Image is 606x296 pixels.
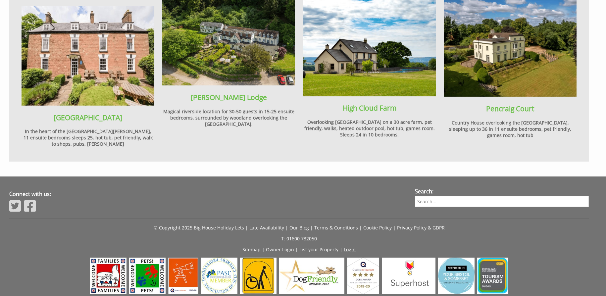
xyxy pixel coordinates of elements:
[249,224,284,231] a: Late Availability
[363,224,392,231] a: Cookie Policy
[191,93,267,102] a: [PERSON_NAME] Lodge
[285,224,288,231] span: |
[438,258,475,294] img: Your Bristol & Somerset Wedding Magazine - 2024 - Your Bristol & Somerset Wedding Magazine - 2024
[393,224,396,231] span: |
[9,190,403,198] h3: Connect with us:
[279,258,344,294] img: Dog Friendly Awards - Dog Friendly - Dog Friendly Awards
[162,108,295,127] h4: Magical riverside location for 30-50 guests in 15-25 ensuite bedrooms, surrounded by woodland ove...
[415,188,589,195] h3: Search:
[281,235,317,242] a: T: 01600 732050
[382,258,436,294] img: Airbnb - Superhost
[347,258,379,294] img: Quality in Tourism - Gold Award
[201,258,237,294] img: PASC - PASC UK Members
[486,104,534,113] a: Pencraig Court
[303,119,436,138] h4: Overlooking [GEOGRAPHIC_DATA] on a 30 acre farm, pet friendly, walks, heated outdoor pool, hot tu...
[444,120,577,138] h4: Country House overlooking the [GEOGRAPHIC_DATA], sleeping up to 36 in 11 ensuite bedrooms, pet fr...
[54,113,122,122] a: [GEOGRAPHIC_DATA]
[262,246,265,253] span: |
[289,224,309,231] a: Our Blog
[22,6,154,106] img: Forest House
[22,128,154,147] h4: In the heart of the [GEOGRAPHIC_DATA][PERSON_NAME], 11 ensuite bedrooms sleeps 25, hot tub, pet f...
[9,199,21,213] img: Twitter
[154,224,244,231] a: © Copyright 2025 Big House Holiday Lets
[340,246,342,253] span: |
[245,224,248,231] span: |
[24,199,36,213] img: Facebook
[295,246,298,253] span: |
[415,196,589,207] input: Search...
[242,246,261,253] a: Sitemap
[359,224,362,231] span: |
[314,224,358,231] a: Terms & Conditions
[397,224,445,231] a: Privacy Policy & GDPR
[266,246,294,253] a: Owner Login
[477,258,508,294] img: Bristol, bath & somerset tourism awards - Bristol, bath & somerset tourism awards
[343,103,396,113] a: High Cloud Farm
[299,246,338,253] a: List your Property
[344,246,356,253] a: Login
[90,258,126,294] img: Visit England - Families Welcome
[310,224,313,231] span: |
[168,258,198,294] img: Quality in Tourism - Great4 Dark Skies
[129,258,166,294] img: Visit England - Pets Welcome
[240,258,277,294] img: Mobility - Mobility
